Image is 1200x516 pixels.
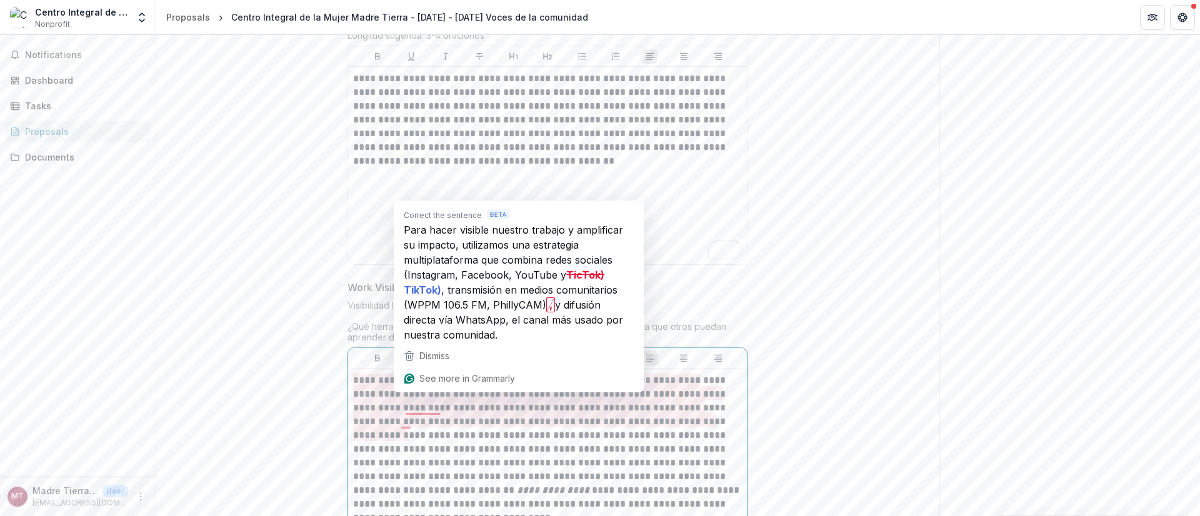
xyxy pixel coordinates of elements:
p: Madre TierraPhilly [32,484,97,497]
button: Partners [1140,5,1165,30]
span: Nonprofit [35,19,70,30]
a: Tasks [5,96,151,116]
button: Bold [370,350,385,365]
div: Madre TierraPhilly [11,492,24,500]
div: Centro Integral de la Mujer Madre Tierra [35,6,128,19]
div: Documents [25,151,141,164]
div: Centro Integral de la Mujer Madre Tierra - [DATE] - [DATE] Voces de la comunidad [231,11,588,24]
button: Align Left [642,49,657,64]
div: Proposals [166,11,210,24]
a: Documents [5,147,151,167]
button: Ordered List [608,49,623,64]
div: Dashboard [25,74,141,87]
button: Align Left [642,350,657,365]
button: Heading 2 [540,49,555,64]
img: Centro Integral de la Mujer Madre Tierra [10,7,30,27]
div: To enrich screen reader interactions, please activate Accessibility in Grammarly extension settings [353,72,742,259]
a: Proposals [5,121,151,142]
a: Proposals [161,8,215,26]
p: [EMAIL_ADDRESS][DOMAIN_NAME] [32,497,128,509]
button: Heading 1 [506,49,521,64]
button: Bullet List [574,49,589,64]
button: Strike [472,49,487,64]
button: More [133,489,148,504]
button: Align Right [711,49,726,64]
button: Bold [370,49,385,64]
p: Work Visibility: Strategy [347,280,459,295]
button: Open entity switcher [133,5,151,30]
button: Align Center [676,49,691,64]
p: User [102,485,128,497]
button: Notifications [5,45,151,65]
nav: breadcrumb [161,8,593,26]
button: Italicize [438,49,453,64]
div: Tasks [25,99,141,112]
button: Align Center [676,350,691,365]
a: Dashboard [5,70,151,91]
button: Underline [404,49,419,64]
button: Align Right [711,350,726,365]
button: Get Help [1170,5,1195,30]
div: Proposals [25,125,141,138]
div: Visibilidad laboral: estrategia ¿Qué herramientas y estrategias utilizas para hacer visible tu tr... [347,300,747,347]
span: Notifications [25,50,146,61]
